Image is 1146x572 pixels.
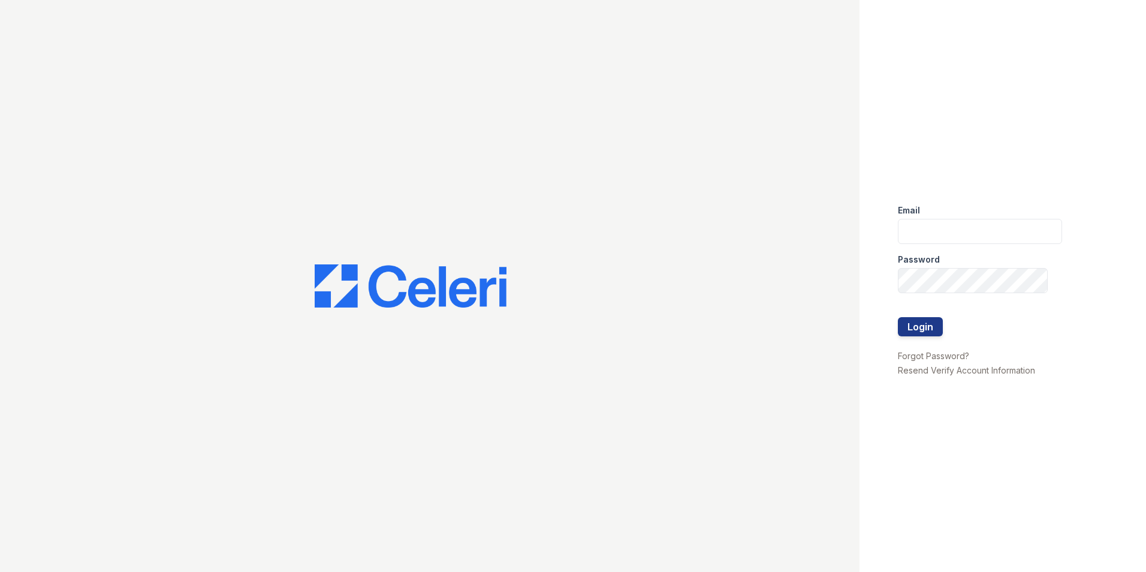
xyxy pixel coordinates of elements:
[898,254,940,266] label: Password
[898,317,943,336] button: Login
[898,204,920,216] label: Email
[898,351,969,361] a: Forgot Password?
[898,365,1035,375] a: Resend Verify Account Information
[315,264,506,308] img: CE_Logo_Blue-a8612792a0a2168367f1c8372b55b34899dd931a85d93a1a3d3e32e68fde9ad4.png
